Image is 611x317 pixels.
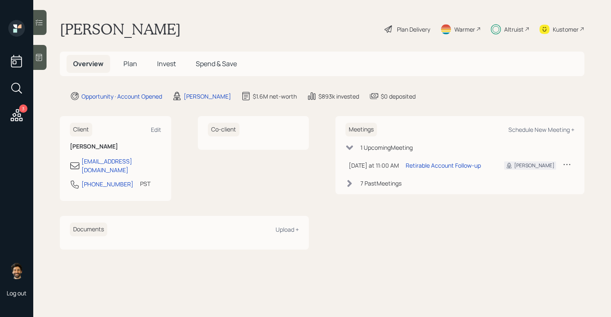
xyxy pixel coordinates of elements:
[157,59,176,68] span: Invest
[397,25,430,34] div: Plan Delivery
[406,161,481,170] div: Retirable Account Follow-up
[381,92,416,101] div: $0 deposited
[70,143,161,150] h6: [PERSON_NAME]
[140,179,150,188] div: PST
[60,20,181,38] h1: [PERSON_NAME]
[345,123,377,136] h6: Meetings
[184,92,231,101] div: [PERSON_NAME]
[454,25,475,34] div: Warmer
[196,59,237,68] span: Spend & Save
[208,123,239,136] h6: Co-client
[70,123,92,136] h6: Client
[151,126,161,134] div: Edit
[81,92,162,101] div: Opportunity · Account Opened
[504,25,524,34] div: Altruist
[81,180,133,188] div: [PHONE_NUMBER]
[253,92,297,101] div: $1.6M net-worth
[360,143,413,152] div: 1 Upcoming Meeting
[514,162,554,169] div: [PERSON_NAME]
[19,104,27,113] div: 3
[123,59,137,68] span: Plan
[81,157,161,174] div: [EMAIL_ADDRESS][DOMAIN_NAME]
[349,161,399,170] div: [DATE] at 11:00 AM
[7,289,27,297] div: Log out
[276,225,299,233] div: Upload +
[508,126,574,134] div: Schedule New Meeting +
[360,179,402,188] div: 7 Past Meeting s
[8,263,25,279] img: eric-schwartz-headshot.png
[318,92,359,101] div: $893k invested
[553,25,579,34] div: Kustomer
[73,59,103,68] span: Overview
[70,223,107,236] h6: Documents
